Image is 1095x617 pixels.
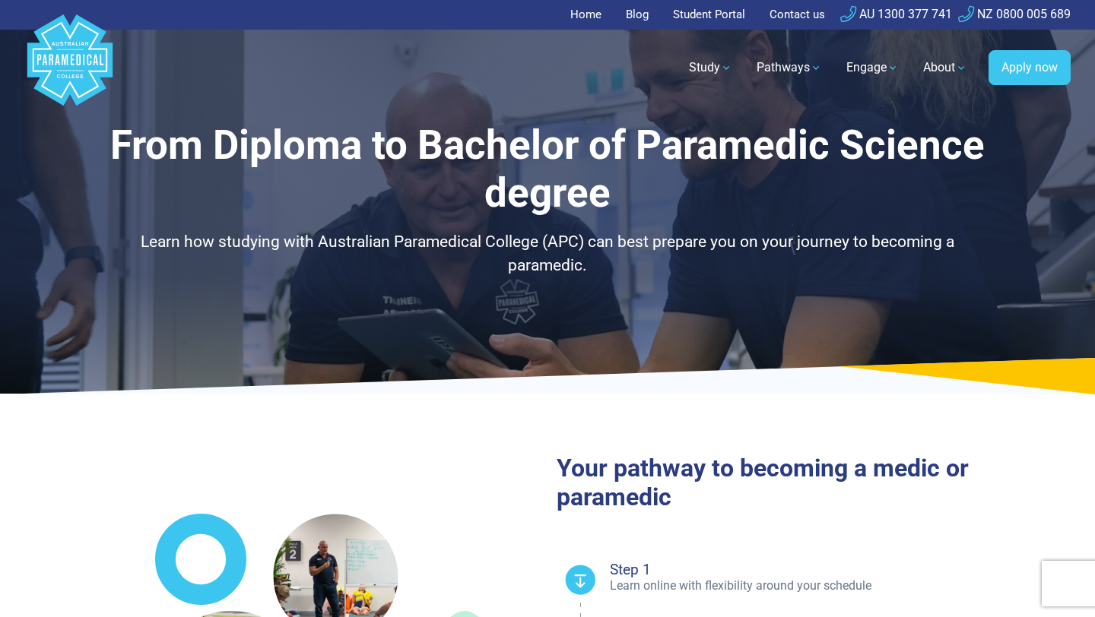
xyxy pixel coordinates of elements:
h4: Step 1 [610,562,1071,577]
p: Learn how studying with Australian Paramedical College (APC) can best prepare you on your journey... [103,230,992,278]
a: NZ 0800 005 689 [958,7,1071,21]
a: AU 1300 377 741 [840,7,952,21]
a: Australian Paramedical College [24,30,116,106]
a: Study [680,46,741,89]
a: Pathways [747,46,831,89]
a: About [914,46,976,89]
a: Apply now [989,50,1071,85]
h1: From Diploma to Bachelor of Paramedic Science degree [103,122,992,218]
a: Engage [837,46,908,89]
p: Learn online with flexibility around your schedule [610,577,1071,594]
h2: Your pathway to becoming a medic or paramedic [557,454,1071,512]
